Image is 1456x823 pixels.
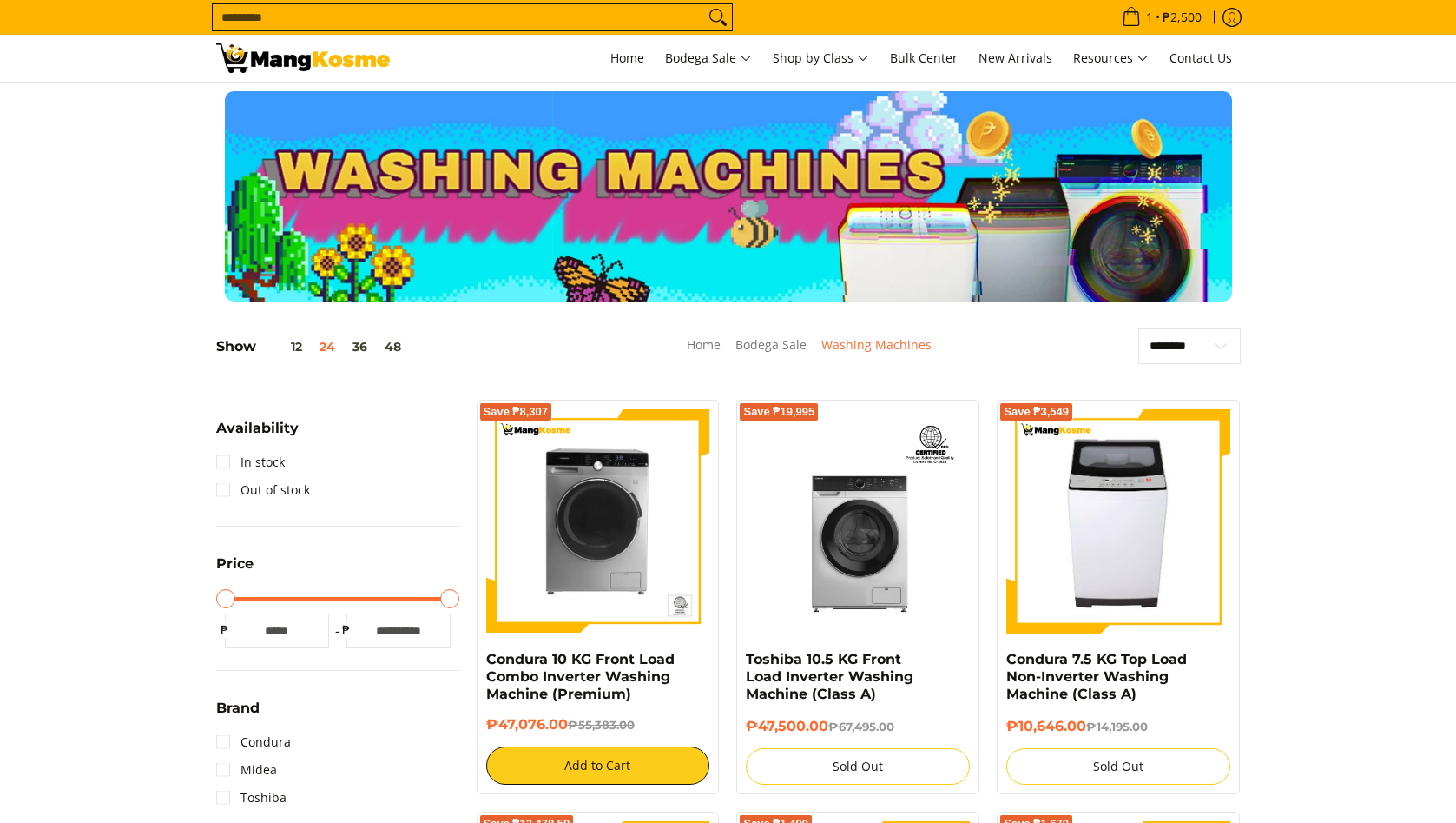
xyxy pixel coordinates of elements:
[216,557,254,584] summary: Open
[216,421,299,448] summary: Open
[216,421,299,435] span: Availability
[746,718,970,735] h6: ₱47,500.00
[1117,8,1207,27] span: •
[764,35,878,82] a: Shop by Class
[743,407,814,417] span: Save ₱19,995
[486,409,710,634] img: Condura 10 KG Front Load Combo Inverter Washing Machine (Premium)
[1014,409,1224,634] img: condura-7.5kg-topload-non-inverter-washing-machine-class-c-full-view-mang-kosme
[735,336,807,353] a: Bodega Sale
[256,340,311,354] button: 12
[881,35,966,82] a: Bulk Center
[746,409,970,634] img: Toshiba 10.5 KG Front Load Inverter Washing Machine (Class A)
[1006,651,1187,702] a: Condura 7.5 KG Top Load Non-Inverter Washing Machine (Class A)
[1073,48,1149,70] span: Resources
[1006,718,1230,735] h6: ₱10,646.00
[338,621,355,639] span: ₱
[486,747,710,785] button: Add to Cart
[216,476,310,504] a: Out of stock
[407,35,1241,82] nav: Main Menu
[486,716,710,733] h6: ₱47,076.00
[821,336,932,353] a: Washing Machines
[1169,50,1232,66] span: Contact Us
[773,48,869,70] span: Shop by Class
[1006,748,1230,785] button: Sold Out
[687,336,721,353] a: Home
[560,335,1057,374] nav: Breadcrumbs
[602,35,653,82] a: Home
[704,4,732,30] button: Search
[1064,35,1157,82] a: Resources
[484,407,549,417] span: Save ₱8,307
[746,748,970,785] button: Sold Out
[1143,11,1156,23] span: 1
[568,718,635,732] del: ₱55,383.00
[216,557,254,571] span: Price
[890,50,958,66] span: Bulk Center
[216,728,291,756] a: Condura
[216,701,260,715] span: Brand
[486,651,675,702] a: Condura 10 KG Front Load Combo Inverter Washing Machine (Premium)
[216,701,260,728] summary: Open
[311,340,344,354] button: 24
[610,50,644,66] span: Home
[216,756,277,784] a: Midea
[828,720,894,733] del: ₱67,495.00
[216,43,390,73] img: Washing Machines l Mang Kosme: Home Appliances Warehouse Sale Partner
[376,340,410,354] button: 48
[216,448,285,476] a: In stock
[665,48,752,70] span: Bodega Sale
[1004,407,1069,417] span: Save ₱3,549
[656,35,761,82] a: Bodega Sale
[1160,11,1204,23] span: ₱2,500
[970,35,1061,82] a: New Arrivals
[216,621,234,639] span: ₱
[978,50,1052,66] span: New Arrivals
[344,340,376,354] button: 36
[1086,720,1148,733] del: ₱14,195.00
[216,338,410,355] h5: Show
[1161,35,1241,82] a: Contact Us
[746,651,913,702] a: Toshiba 10.5 KG Front Load Inverter Washing Machine (Class A)
[216,784,287,812] a: Toshiba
